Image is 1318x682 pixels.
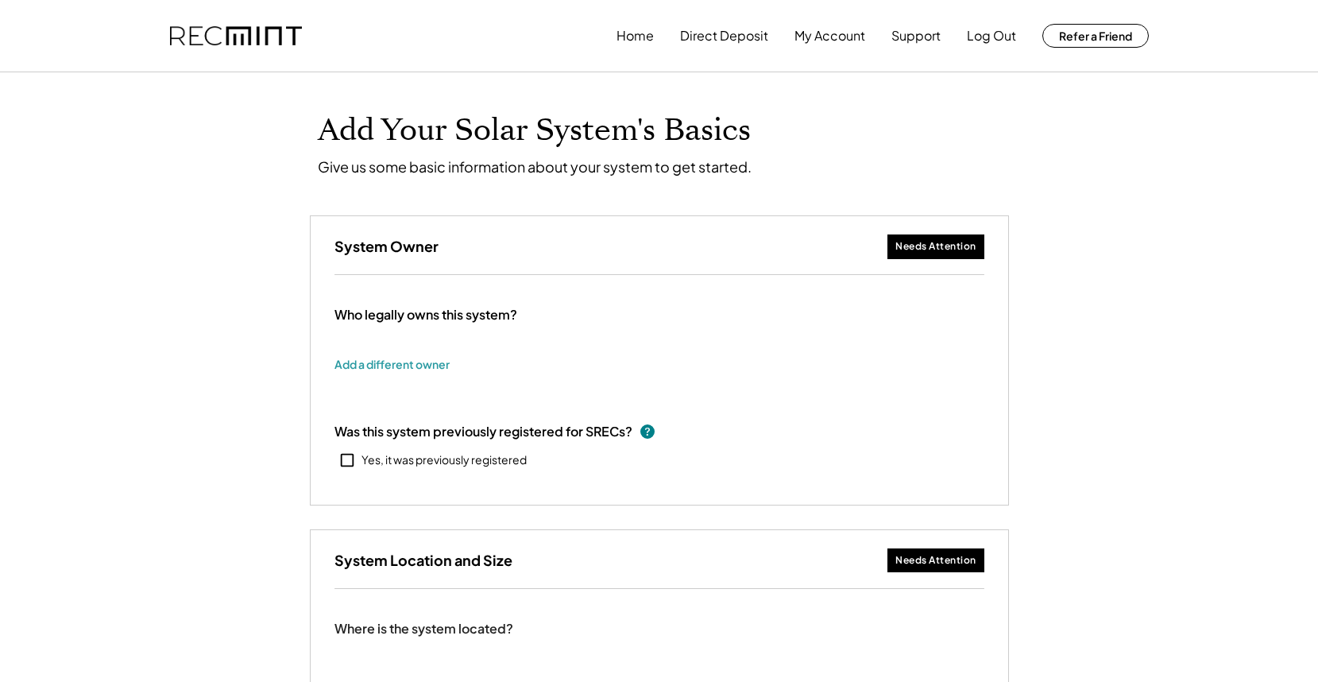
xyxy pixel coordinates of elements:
[334,621,513,637] div: Where is the system located?
[334,307,517,324] div: Who legally owns this system?
[794,20,865,52] button: My Account
[170,26,302,46] img: recmint-logotype%403x.png
[334,551,512,569] h3: System Location and Size
[361,452,527,468] div: Yes, it was previously registered
[891,20,941,52] button: Support
[680,20,768,52] button: Direct Deposit
[895,554,976,568] div: Needs Attention
[318,112,1001,149] h1: Add Your Solar System's Basics
[334,423,632,440] div: Was this system previously registered for SRECs?
[334,237,439,255] h3: System Owner
[334,352,450,376] button: Add a different owner
[318,157,752,176] div: Give us some basic information about your system to get started.
[967,20,1016,52] button: Log Out
[895,240,976,254] div: Needs Attention
[1042,24,1149,48] button: Refer a Friend
[616,20,654,52] button: Home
